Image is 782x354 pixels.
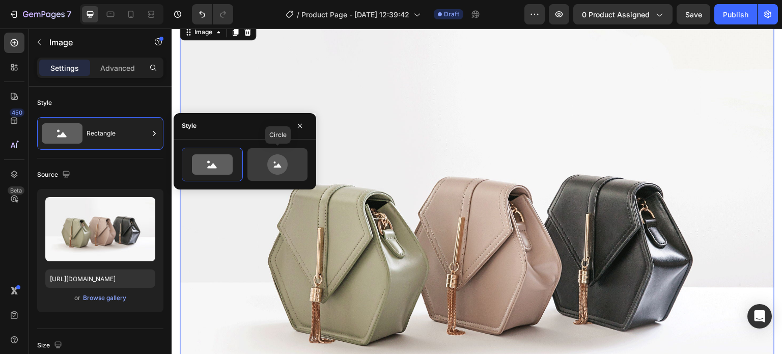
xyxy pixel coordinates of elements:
div: Publish [723,9,748,20]
p: Image [49,36,136,48]
p: Settings [50,63,79,73]
img: preview-image [45,197,155,261]
span: / [297,9,299,20]
span: 0 product assigned [582,9,650,20]
div: Beta [8,186,24,195]
div: Source [37,168,72,182]
div: Size [37,339,64,352]
div: Open Intercom Messenger [747,304,772,329]
p: Advanced [100,63,135,73]
button: 7 [4,4,76,24]
div: Undo/Redo [192,4,233,24]
span: Save [685,10,702,19]
span: or [74,292,80,304]
button: Browse gallery [82,293,127,303]
div: Browse gallery [83,293,126,303]
span: Product Page - [DATE] 12:39:42 [301,9,409,20]
button: Save [677,4,710,24]
iframe: Design area [172,29,782,354]
div: Rectangle [87,122,149,145]
div: Style [37,98,52,107]
p: 7 [67,8,71,20]
button: Publish [714,4,757,24]
span: Draft [444,10,459,19]
button: 0 product assigned [573,4,673,24]
div: 450 [10,108,24,117]
input: https://example.com/image.jpg [45,269,155,288]
div: Style [182,121,197,130]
